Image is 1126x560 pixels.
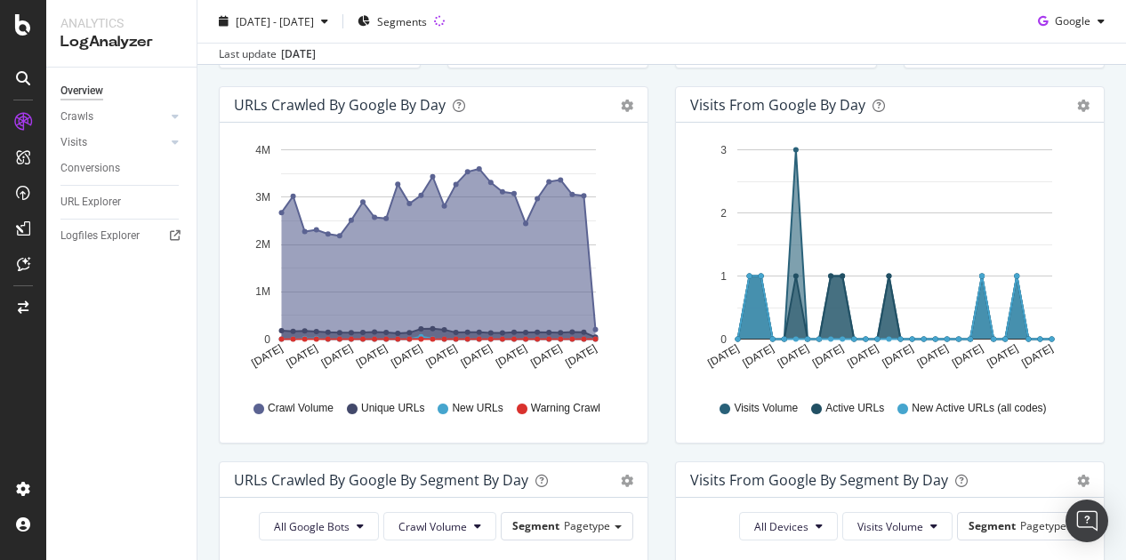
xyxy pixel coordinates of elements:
div: LogAnalyzer [60,32,182,52]
div: Overview [60,82,103,100]
text: [DATE] [528,342,564,370]
span: Visits Volume [734,401,798,416]
a: Crawls [60,108,166,126]
div: gear [621,100,633,112]
text: [DATE] [810,342,846,370]
text: [DATE] [950,342,985,370]
text: [DATE] [563,342,599,370]
text: [DATE] [741,342,776,370]
div: [DATE] [281,46,316,62]
span: Active URLs [825,401,884,416]
text: [DATE] [354,342,390,370]
text: [DATE] [915,342,951,370]
text: [DATE] [285,342,320,370]
span: Visits Volume [857,519,923,534]
a: Visits [60,133,166,152]
div: Analytics [60,14,182,32]
div: Crawls [60,108,93,126]
span: All Google Bots [274,519,350,534]
span: Warning Crawl [531,401,600,416]
div: Visits from Google by day [690,96,865,114]
button: [DATE] - [DATE] [212,7,335,36]
span: [DATE] - [DATE] [236,13,314,28]
span: New Active URLs (all codes) [912,401,1046,416]
button: All Devices [739,512,838,540]
a: Overview [60,82,184,100]
span: Google [1055,13,1090,28]
span: Segments [377,13,427,28]
svg: A chart. [234,137,627,384]
text: [DATE] [705,342,741,370]
span: Segment [969,518,1016,533]
div: gear [621,475,633,487]
span: All Devices [754,519,808,534]
div: URLs Crawled by Google by day [234,96,446,114]
button: Segments [350,7,434,36]
button: All Google Bots [259,512,379,540]
svg: A chart. [690,137,1083,384]
span: Crawl Volume [268,401,334,416]
div: Conversions [60,159,120,178]
span: Pagetype [564,518,610,533]
text: [DATE] [985,342,1020,370]
button: Google [1031,7,1112,36]
text: [DATE] [459,342,495,370]
div: Open Intercom Messenger [1066,500,1108,542]
div: gear [1077,100,1090,112]
div: Logfiles Explorer [60,227,140,245]
div: URLs Crawled by Google By Segment By Day [234,471,528,489]
span: Segment [512,518,559,533]
text: 3 [720,144,727,156]
text: 4M [255,144,270,156]
text: 3M [255,191,270,204]
text: [DATE] [389,342,424,370]
button: Crawl Volume [383,512,496,540]
div: URL Explorer [60,193,121,212]
text: 2M [255,238,270,251]
span: Crawl Volume [398,519,467,534]
div: Last update [219,46,316,62]
text: [DATE] [1019,342,1055,370]
div: gear [1077,475,1090,487]
span: Unique URLs [361,401,424,416]
text: 0 [264,333,270,346]
text: [DATE] [249,342,285,370]
text: [DATE] [319,342,355,370]
text: [DATE] [776,342,811,370]
text: [DATE] [423,342,459,370]
text: [DATE] [880,342,915,370]
span: Pagetype [1020,518,1066,533]
span: New URLs [452,401,503,416]
text: 2 [720,207,727,220]
div: Visits from Google By Segment By Day [690,471,948,489]
text: 0 [720,333,727,346]
text: 1 [720,270,727,283]
div: Visits [60,133,87,152]
a: URL Explorer [60,193,184,212]
button: Visits Volume [842,512,953,540]
text: [DATE] [494,342,529,370]
text: [DATE] [845,342,881,370]
a: Logfiles Explorer [60,227,184,245]
text: 1M [255,286,270,299]
a: Conversions [60,159,184,178]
